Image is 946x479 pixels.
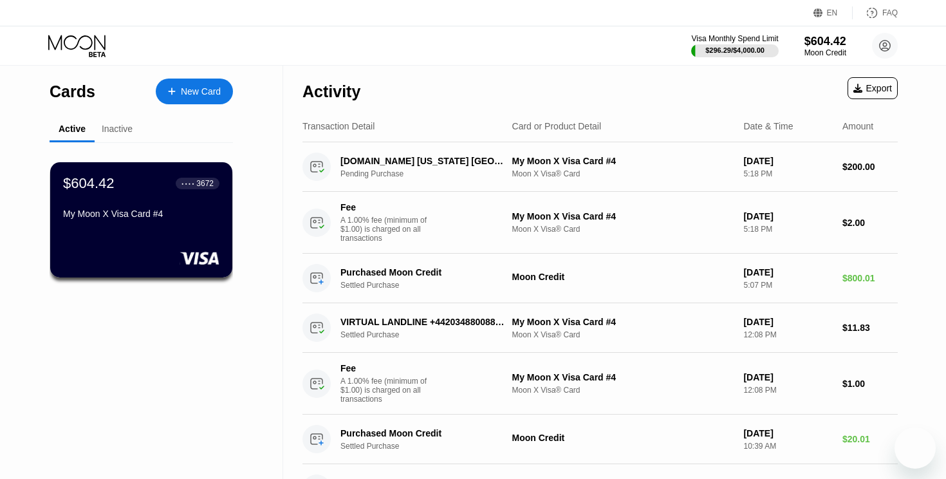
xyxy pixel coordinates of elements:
div: Visa Monthly Spend Limit$296.29/$4,000.00 [691,34,778,57]
div: FeeA 1.00% fee (minimum of $1.00) is charged on all transactionsMy Moon X Visa Card #4Moon X Visa... [302,353,898,415]
div: [DATE] [743,428,832,438]
div: Transaction Detail [302,121,375,131]
div: 5:07 PM [743,281,832,290]
div: My Moon X Visa Card #4 [512,156,734,166]
div: [DOMAIN_NAME] [US_STATE] [GEOGRAPHIC_DATA] [340,156,507,166]
div: Moon Credit [804,48,846,57]
div: New Card [181,86,221,97]
div: Export [848,77,898,99]
div: FeeA 1.00% fee (minimum of $1.00) is charged on all transactionsMy Moon X Visa Card #4Moon X Visa... [302,192,898,254]
div: Cards [50,82,95,101]
div: $800.01 [842,273,898,283]
div: Inactive [102,124,133,134]
div: Date & Time [743,121,793,131]
div: Moon Credit [512,272,734,282]
div: 3672 [196,179,214,188]
div: Purchased Moon CreditSettled PurchaseMoon Credit[DATE]5:07 PM$800.01 [302,254,898,303]
div: $2.00 [842,218,898,228]
div: Active [59,124,86,134]
div: FAQ [882,8,898,17]
div: $11.83 [842,323,898,333]
div: My Moon X Visa Card #4 [63,209,219,219]
div: $296.29 / $4,000.00 [705,46,765,54]
div: Purchased Moon Credit [340,267,507,277]
div: [DATE] [743,156,832,166]
div: My Moon X Visa Card #4 [512,317,734,327]
div: Settled Purchase [340,442,520,451]
div: A 1.00% fee (minimum of $1.00) is charged on all transactions [340,216,437,243]
div: [DATE] [743,211,832,221]
div: Pending Purchase [340,169,520,178]
iframe: Button to launch messaging window [895,427,936,469]
div: Visa Monthly Spend Limit [691,34,778,43]
div: Fee [340,363,431,373]
div: Export [853,83,892,93]
div: $604.42Moon Credit [804,35,846,57]
div: EN [827,8,838,17]
div: Moon X Visa® Card [512,169,734,178]
div: 10:39 AM [743,442,832,451]
div: A 1.00% fee (minimum of $1.00) is charged on all transactions [340,377,437,404]
div: [DATE] [743,372,832,382]
div: [DATE] [743,267,832,277]
div: Settled Purchase [340,281,520,290]
div: Moon X Visa® Card [512,330,734,339]
div: 12:08 PM [743,330,832,339]
div: VIRTUAL LANDLINE +442034880088GB [340,317,507,327]
div: $604.42 [804,35,846,48]
div: ● ● ● ● [181,182,194,185]
div: Purchased Moon Credit [340,428,507,438]
div: Moon X Visa® Card [512,386,734,395]
div: $200.00 [842,162,898,172]
div: My Moon X Visa Card #4 [512,372,734,382]
div: Purchased Moon CreditSettled PurchaseMoon Credit[DATE]10:39 AM$20.01 [302,415,898,464]
div: Settled Purchase [340,330,520,339]
div: $604.42● ● ● ●3672My Moon X Visa Card #4 [50,162,232,277]
div: [DATE] [743,317,832,327]
div: Amount [842,121,873,131]
div: $20.01 [842,434,898,444]
div: Card or Product Detail [512,121,602,131]
div: [DOMAIN_NAME] [US_STATE] [GEOGRAPHIC_DATA]Pending PurchaseMy Moon X Visa Card #4Moon X Visa® Card... [302,142,898,192]
div: Activity [302,82,360,101]
div: FAQ [853,6,898,19]
div: My Moon X Visa Card #4 [512,211,734,221]
div: Moon Credit [512,433,734,443]
div: 5:18 PM [743,169,832,178]
div: 12:08 PM [743,386,832,395]
div: $604.42 [63,175,115,192]
div: $1.00 [842,379,898,389]
div: EN [813,6,853,19]
div: New Card [156,79,233,104]
div: Fee [340,202,431,212]
div: VIRTUAL LANDLINE +442034880088GBSettled PurchaseMy Moon X Visa Card #4Moon X Visa® Card[DATE]12:0... [302,303,898,353]
div: 5:18 PM [743,225,832,234]
div: Moon X Visa® Card [512,225,734,234]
